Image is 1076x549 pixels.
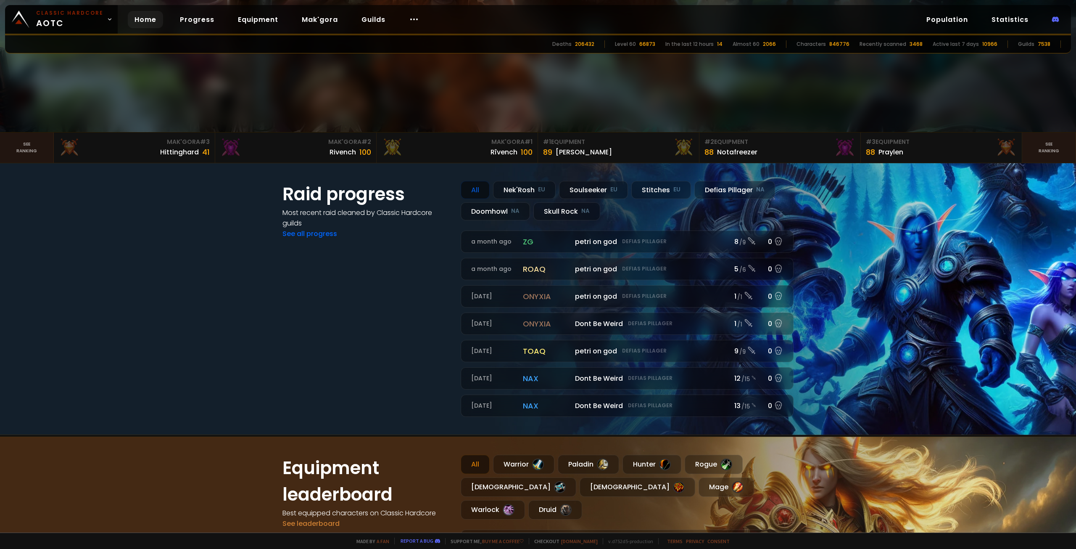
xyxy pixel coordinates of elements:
div: All [461,455,490,474]
a: See all progress [282,229,337,239]
a: Privacy [686,538,704,544]
div: Skull Rock [533,202,600,220]
div: Druid [528,500,582,520]
span: # 1 [525,138,533,146]
small: EU [673,186,680,194]
a: a month agoroaqpetri on godDefias Pillager5 /60 [461,258,794,280]
div: Soulseeker [559,181,628,199]
a: Buy me a coffee [482,538,524,544]
small: NA [511,207,520,215]
a: a month agozgpetri on godDefias Pillager8 /90 [461,231,794,253]
a: Progress [173,11,221,28]
div: 7538 [1038,40,1050,48]
div: Equipment [704,138,855,146]
div: Active last 7 days [933,40,979,48]
a: Mak'Gora#3Hittinghard41 [54,133,215,163]
a: Seeranking [1022,133,1076,163]
div: Rivench [330,147,356,157]
a: [DATE]onyxiaDont Be WeirdDefias Pillager1 /10 [461,313,794,335]
a: [DATE]onyxiapetri on godDefias Pillager1 /10 [461,285,794,308]
a: [DOMAIN_NAME] [561,538,598,544]
div: [DEMOGRAPHIC_DATA] [461,477,576,497]
span: Support me, [445,538,524,544]
div: [DEMOGRAPHIC_DATA] [580,477,695,497]
div: Level 60 [615,40,636,48]
a: Guilds [355,11,392,28]
div: Defias Pillager [694,181,775,199]
a: Consent [707,538,730,544]
a: #2Equipment88Notafreezer [699,133,861,163]
div: Praylen [878,147,903,157]
h4: Most recent raid cleaned by Classic Hardcore guilds [282,207,451,228]
a: Home [128,11,163,28]
div: Recently scanned [860,40,906,48]
div: Stitches [631,181,691,199]
span: # 2 [361,138,371,146]
h1: Equipment leaderboard [282,455,451,508]
div: 14 [717,40,723,48]
div: Rogue [685,455,743,474]
small: EU [610,186,617,194]
div: In the last 12 hours [665,40,714,48]
div: Equipment [543,138,694,146]
span: # 3 [200,138,210,146]
div: 89 [543,146,552,158]
div: 2066 [763,40,776,48]
a: [DATE]toaqpetri on godDefias Pillager9 /90 [461,340,794,362]
div: 41 [202,146,210,158]
a: Mak'Gora#1Rîvench100 [377,133,538,163]
small: Classic Hardcore [36,9,103,17]
div: Mak'Gora [382,138,533,146]
span: AOTC [36,9,103,29]
div: Characters [796,40,826,48]
div: 88 [866,146,875,158]
small: EU [538,186,545,194]
div: 10966 [982,40,997,48]
small: NA [581,207,590,215]
a: #1Equipment89[PERSON_NAME] [538,133,699,163]
h1: Raid progress [282,181,451,207]
div: 206432 [575,40,594,48]
a: a fan [377,538,389,544]
div: Notafreezer [717,147,757,157]
div: Mage [699,477,754,497]
div: Almost 60 [733,40,760,48]
span: Made by [351,538,389,544]
div: Rîvench [491,147,517,157]
a: #3Equipment88Praylen [861,133,1022,163]
a: Terms [667,538,683,544]
a: [DATE]naxDont Be WeirdDefias Pillager13 /150 [461,395,794,417]
div: 88 [704,146,714,158]
div: Hunter [622,455,681,474]
a: Population [920,11,975,28]
div: 3468 [910,40,923,48]
div: 100 [521,146,533,158]
div: Warrior [493,455,554,474]
div: Mak'Gora [59,138,210,146]
div: Paladin [558,455,619,474]
div: Mak'Gora [220,138,371,146]
span: # 1 [543,138,551,146]
a: See leaderboard [282,519,340,528]
div: 846776 [829,40,849,48]
small: NA [756,186,765,194]
span: v. d752d5 - production [603,538,653,544]
div: Equipment [866,138,1017,146]
span: # 3 [866,138,876,146]
div: All [461,181,490,199]
div: [PERSON_NAME] [556,147,612,157]
a: [DATE]naxDont Be WeirdDefias Pillager12 /150 [461,367,794,390]
span: # 2 [704,138,714,146]
a: Statistics [985,11,1035,28]
div: Hittinghard [160,147,199,157]
a: Classic HardcoreAOTC [5,5,118,34]
div: Warlock [461,500,525,520]
a: Report a bug [401,538,433,544]
div: 66873 [639,40,655,48]
a: Mak'Gora#2Rivench100 [215,133,377,163]
div: Guilds [1018,40,1034,48]
a: Equipment [231,11,285,28]
span: Checkout [529,538,598,544]
h4: Best equipped characters on Classic Hardcore [282,508,451,518]
div: Nek'Rosh [493,181,556,199]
